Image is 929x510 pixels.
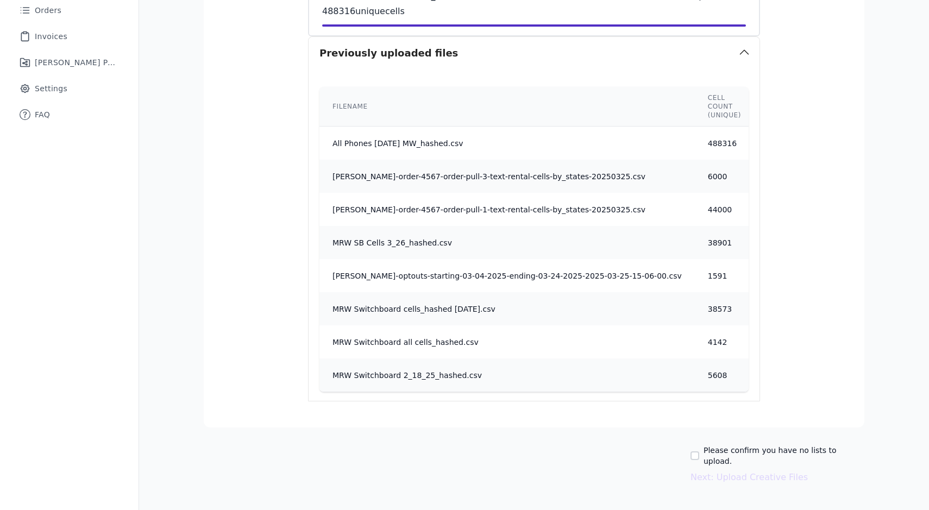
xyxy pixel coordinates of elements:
button: Next: Upload Creative Files [691,471,808,484]
td: [PERSON_NAME]-order-4567-order-pull-1-text-rental-cells-by_states-20250325.csv [319,193,695,226]
td: MRW SB Cells 3_26_hashed.csv [319,226,695,259]
span: Orders [35,5,61,16]
td: 38901 [695,226,754,259]
td: 6000 [695,160,754,193]
td: 44000 [695,193,754,226]
a: Invoices [9,24,130,48]
td: All Phones [DATE] MW_hashed.csv [319,127,695,160]
td: MRW Switchboard cells_hashed [DATE].csv [319,292,695,325]
td: MRW Switchboard all cells_hashed.csv [319,325,695,358]
td: 38573 [695,292,754,325]
span: Settings [35,83,67,94]
a: [PERSON_NAME] Performance [9,51,130,74]
td: 1591 [695,259,754,292]
label: Please confirm you have no lists to upload. [704,445,864,467]
td: [PERSON_NAME]-order-4567-order-pull-3-text-rental-cells-by_states-20250325.csv [319,160,695,193]
td: 488316 [695,127,754,160]
span: FAQ [35,109,50,120]
td: 5608 [695,358,754,392]
td: [PERSON_NAME]-optouts-starting-03-04-2025-ending-03-24-2025-2025-03-25-15-06-00.csv [319,259,695,292]
th: Filename [319,87,695,127]
p: 488316 unique cells [322,5,746,18]
td: 4142 [695,325,754,358]
td: MRW Switchboard 2_18_25_hashed.csv [319,358,695,392]
a: FAQ [9,103,130,127]
th: Cell count (unique) [695,87,754,127]
span: Invoices [35,31,67,42]
span: [PERSON_NAME] Performance [35,57,117,68]
h3: Previously uploaded files [319,46,458,61]
button: Previously uploaded files [309,37,759,70]
a: Settings [9,77,130,100]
